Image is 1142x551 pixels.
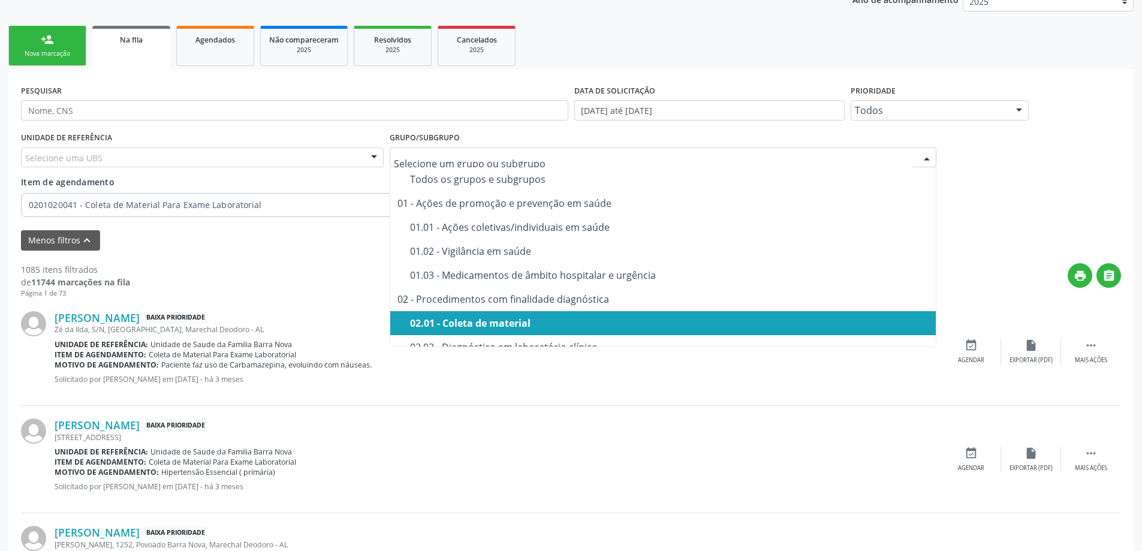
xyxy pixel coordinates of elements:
span: Na fila [120,35,143,45]
i:  [1084,447,1098,460]
div: Zé da Ilda, S/N, [GEOGRAPHIC_DATA], Marechal Deodoro - AL [55,324,941,335]
b: Motivo de agendamento: [55,467,159,477]
div: [PERSON_NAME], 1252, Povoado Barra Nova, Marechal Deodoro - AL [55,540,941,550]
strong: 11744 marcações na fila [31,276,130,288]
label: PESQUISAR [21,82,62,100]
div: Agendar [958,464,984,472]
div: 02 - Procedimentos com finalidade diagnóstica [397,294,929,304]
span: Todos [855,104,1004,116]
img: img [21,311,46,336]
i: keyboard_arrow_up [80,234,94,247]
p: Solicitado por [PERSON_NAME] em [DATE] - há 3 meses [55,374,941,384]
b: Unidade de referência: [55,339,148,350]
span: Item de agendamento [21,176,114,188]
i:  [1102,269,1116,282]
div: 2025 [363,46,423,55]
a: [PERSON_NAME] [55,418,140,432]
div: 02.02 - Diagnóstico em laboratório clínico [410,342,929,352]
input: Nome, CNS [21,100,568,121]
span: Selecione uma UBS [25,152,103,164]
span: Coleta de Material Para Exame Laboratorial [149,350,296,360]
a: [PERSON_NAME] [55,526,140,539]
span: Agendados [195,35,235,45]
button: print [1068,263,1092,288]
div: Página 1 de 73 [21,288,130,299]
span: Cancelados [457,35,497,45]
div: Mais ações [1075,464,1107,472]
span: Unidade de Saude da Familia Barra Nova [150,447,292,457]
span: Coleta de Material Para Exame Laboratorial [149,457,296,467]
div: Todos os grupos e subgrupos [410,174,929,184]
button: Menos filtroskeyboard_arrow_up [21,230,100,251]
span: Baixa Prioridade [144,312,207,324]
div: de [21,276,130,288]
i: print [1074,269,1087,282]
div: [STREET_ADDRESS] [55,432,941,442]
div: person_add [41,33,54,46]
label: Prioridade [851,82,896,100]
div: 2025 [447,46,507,55]
input: Selecione um grupo ou subgrupo [394,152,912,176]
span: Resolvidos [374,35,411,45]
a: [PERSON_NAME] [55,311,140,324]
span: 0201020041 - Coleta de Material Para Exame Laboratorial [29,199,549,211]
span: Hipertensão Essencial ( primária) [161,467,275,477]
b: Unidade de referência: [55,447,148,457]
img: img [21,526,46,551]
div: Nova marcação [17,49,77,58]
p: Solicitado por [PERSON_NAME] em [DATE] - há 3 meses [55,481,941,492]
button:  [1096,263,1121,288]
div: 2025 [269,46,339,55]
div: Exportar (PDF) [1010,356,1053,365]
img: img [21,418,46,444]
span: Baixa Prioridade [144,419,207,432]
div: Mais ações [1075,356,1107,365]
span: Unidade de Saude da Familia Barra Nova [150,339,292,350]
span: Paciente faz uso de Carbamazepina, evoluindo com náuseas. [161,360,372,370]
label: Grupo/Subgrupo [390,129,460,147]
div: 01.03 - Medicamentos de âmbito hospitalar e urgência [410,270,929,280]
i: insert_drive_file [1025,447,1038,460]
div: 01.01 - Ações coletivas/individuais em saúde [410,222,929,232]
label: UNIDADE DE REFERÊNCIA [21,129,112,147]
div: 01.02 - Vigilância em saúde [410,246,929,256]
input: Selecione um intervalo [574,100,845,121]
b: Item de agendamento: [55,457,146,467]
div: 01 - Ações de promoção e prevenção em saúde [397,198,929,208]
i: event_available [965,447,978,460]
i:  [1084,339,1098,352]
span: Baixa Prioridade [144,526,207,539]
div: Agendar [958,356,984,365]
i: insert_drive_file [1025,339,1038,352]
label: DATA DE SOLICITAÇÃO [574,82,655,100]
span: Não compareceram [269,35,339,45]
b: Motivo de agendamento: [55,360,159,370]
div: 02.01 - Coleta de material [410,318,929,328]
div: 1085 itens filtrados [21,263,130,276]
i: event_available [965,339,978,352]
b: Item de agendamento: [55,350,146,360]
div: Exportar (PDF) [1010,464,1053,472]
